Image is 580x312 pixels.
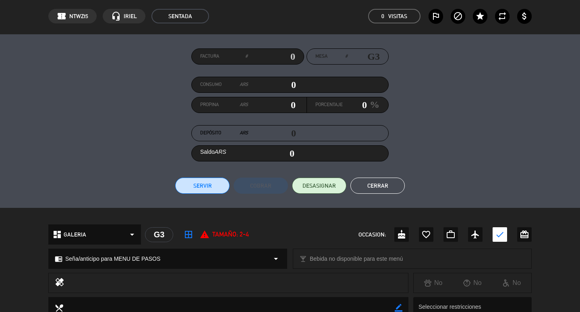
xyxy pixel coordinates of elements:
input: 0 [248,50,295,63]
i: cake [397,230,406,239]
i: report_problem [200,230,209,239]
div: No [492,278,531,288]
em: ARS [215,149,226,155]
span: Bebida no disponible para este menú [310,254,403,264]
span: Mesa [315,52,327,61]
label: Factura [200,52,248,61]
em: # [245,52,248,61]
i: chrome_reader_mode [55,255,62,263]
i: border_color [395,304,402,312]
button: DESASIGNAR [292,178,346,194]
span: SENTADA [151,9,209,23]
i: attach_money [520,11,529,21]
i: block [453,11,463,21]
i: local_dining [54,303,63,312]
button: Cerrar [350,178,405,194]
i: repeat [497,11,507,21]
i: arrow_drop_down [271,254,281,264]
em: ARS [240,129,248,137]
div: No [453,278,492,288]
span: OCCASION: [358,230,386,239]
em: ARS [240,81,248,89]
i: work_outline [446,230,456,239]
button: Cobrar [234,178,288,194]
span: 0 [381,12,384,21]
div: Tamaño: 2-4 [200,229,249,240]
span: confirmation_number [57,11,66,21]
em: # [345,52,348,61]
span: NTWZt5 [69,12,88,21]
i: check [495,230,505,239]
i: star [475,11,485,21]
span: IRIEL [124,12,137,21]
span: GALERIA [64,230,86,239]
i: headset_mic [111,11,121,21]
em: ARS [240,101,248,109]
i: card_giftcard [520,230,529,239]
label: Saldo [200,147,226,157]
em: % [367,97,379,113]
input: 0 [248,79,296,91]
input: 0 [343,99,367,111]
i: dashboard [52,230,62,239]
button: Servir [175,178,230,194]
i: outlined_flag [431,11,441,21]
span: Seña/anticipo para MENU DE PASOS [65,254,160,264]
div: G3 [145,227,173,242]
i: local_bar [299,255,307,263]
i: arrow_drop_down [127,230,137,239]
span: DESASIGNAR [302,182,336,190]
label: Consumo [200,81,248,89]
i: healing [55,277,64,289]
input: number [348,50,380,63]
i: favorite_border [421,230,431,239]
div: No [414,278,453,288]
i: airplanemode_active [470,230,480,239]
label: Depósito [200,129,248,137]
i: border_all [184,230,193,239]
label: Porcentaje [315,101,343,109]
input: 0 [248,99,296,111]
em: Visitas [388,12,407,21]
label: Propina [200,101,248,109]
